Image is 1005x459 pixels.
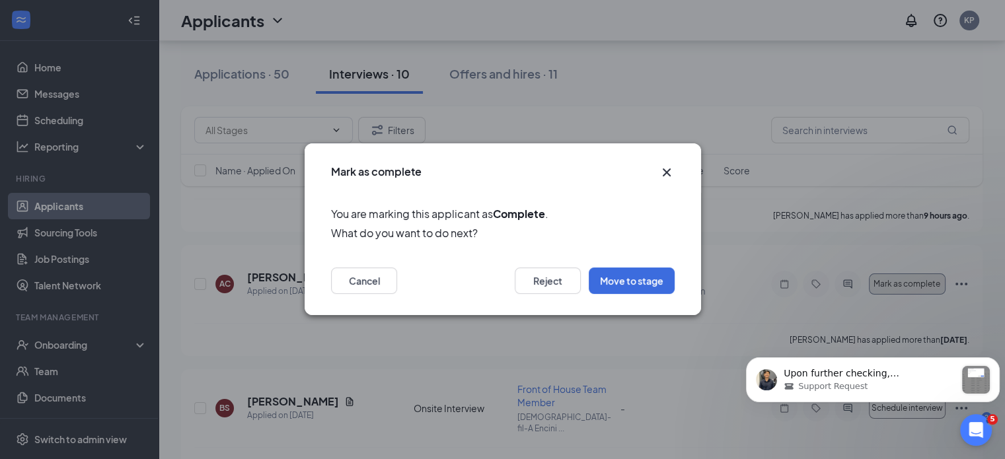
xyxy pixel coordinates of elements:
button: Cancel [331,268,397,295]
iframe: Intercom live chat [960,414,992,446]
span: You are marking this applicant as . [331,205,675,222]
svg: Cross [659,164,675,180]
iframe: Intercom notifications message [741,331,1005,423]
span: What do you want to do next? [331,225,675,242]
button: Move to stage [589,268,675,295]
button: Reject [515,268,581,295]
b: Complete [493,207,545,221]
h3: Mark as complete [331,164,422,179]
button: Close [659,164,675,180]
span: 5 [987,414,998,425]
